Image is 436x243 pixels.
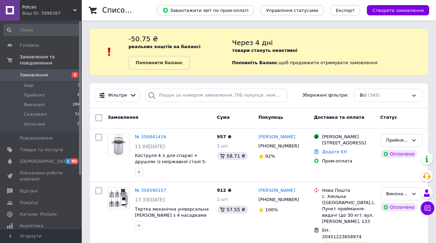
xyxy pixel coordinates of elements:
[24,102,45,108] span: Виконані
[20,72,48,78] span: Замовлення
[20,54,82,66] span: Замовлення та повідомлення
[108,115,138,120] span: Замовлення
[257,195,300,204] div: [PHONE_NUMBER]
[217,197,229,202] span: 1 шт.
[145,89,287,102] input: Пошук за номером замовлення, ПІБ покупця, номером телефону, Email, номером накладної
[322,158,375,164] div: Пром-оплата
[360,92,367,99] span: Всі
[162,7,248,13] span: Завантажити звіт по пром-оплаті
[20,200,38,206] span: Покупці
[24,121,45,127] span: Оплачені
[71,158,78,164] span: 90
[322,140,375,146] div: [STREET_ADDRESS]
[20,42,39,48] span: Головна
[257,142,300,151] div: [PHONE_NUMBER]
[157,5,254,15] button: Завантажити звіт по пром-оплаті
[261,5,324,15] button: Управління статусами
[322,194,375,225] div: с. Хмільна ([GEOGRAPHIC_DATA].), Пункт приймання-видачі (до 30 кг): вул. [PERSON_NAME], 133
[72,72,78,78] span: 3
[372,8,424,13] span: Створити замовлення
[77,92,80,98] span: 6
[75,111,80,117] span: 52
[380,150,417,158] div: Оплачено
[380,115,398,120] span: Статус
[108,188,129,209] img: Фото товару
[314,115,364,120] span: Доставка та оплата
[265,154,275,159] span: 92%
[24,111,47,117] span: Скасовані
[265,207,278,212] span: 100%
[386,190,408,198] div: Виконано
[20,188,37,194] span: Відгуки
[24,83,34,89] span: Нові
[24,92,45,98] span: Прийняті
[380,203,417,211] div: Оплачено
[259,134,295,140] a: [PERSON_NAME]
[77,121,80,127] span: 0
[259,187,295,194] a: [PERSON_NAME]
[128,35,158,43] span: -50.75 ₴
[232,34,428,70] div: , щоб продовжити отримувати замовлення
[135,197,165,202] span: 17:33[DATE]
[108,134,129,155] img: Фото товару
[259,115,283,120] span: Покупець
[217,115,230,120] span: Cума
[73,102,80,108] span: 284
[386,137,408,144] div: Прийнято
[217,143,229,148] span: 1 шт.
[368,92,380,98] span: (345)
[22,4,73,10] span: Polcan
[22,10,82,16] div: Ваш ID: 3998387
[20,135,53,141] span: Повідомлення
[20,170,63,182] span: Показники роботи компанії
[232,39,273,47] span: Через 4 дні
[135,144,165,149] span: 11:09[DATE]
[77,83,80,89] span: 3
[136,60,183,65] b: Поповнити баланс
[336,8,355,13] span: Експорт
[322,187,375,194] div: Нова Пошта
[322,228,361,239] span: ЕН: 20451223658974
[102,6,171,14] h1: Список замовлень
[217,205,248,214] div: 57.55 ₴
[217,188,232,193] span: 912 ₴
[104,47,114,57] img: :exclamation:
[232,60,277,65] b: Поповніть Баланс
[128,56,190,70] a: Поповнити баланс
[421,201,434,215] button: Чат з покупцем
[322,134,375,140] div: [PERSON_NAME]
[367,5,429,15] button: Створити замовлення
[108,92,127,99] span: Фільтри
[20,158,70,165] span: [DEMOGRAPHIC_DATA]
[360,8,429,13] a: Створити замовлення
[135,188,166,193] a: № 356590157
[135,134,166,139] a: № 356841416
[20,147,63,153] span: Товари та послуги
[217,134,232,139] span: 957 ₴
[20,223,43,229] span: Аналітика
[217,152,248,160] div: 58.71 ₴
[266,8,318,13] span: Управління статусами
[330,5,360,15] button: Експорт
[65,158,71,164] span: 1
[302,92,348,99] span: Збережені фільтри:
[3,24,80,36] input: Пошук
[20,211,57,217] span: Каталог ProSale
[232,48,297,53] b: товари стануть неактивні
[322,149,347,154] a: Додати ЕН
[135,153,207,171] a: Каструля 4 л для спаржі + друшляк із неіржавкої сталі 5-шарове індукційне дно POL
[135,206,209,237] a: Тертка механічна універсальна [PERSON_NAME] з 4 насадками тертка для сиру овочів тертка для наріз...
[128,44,201,49] b: реальних коштів на балансі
